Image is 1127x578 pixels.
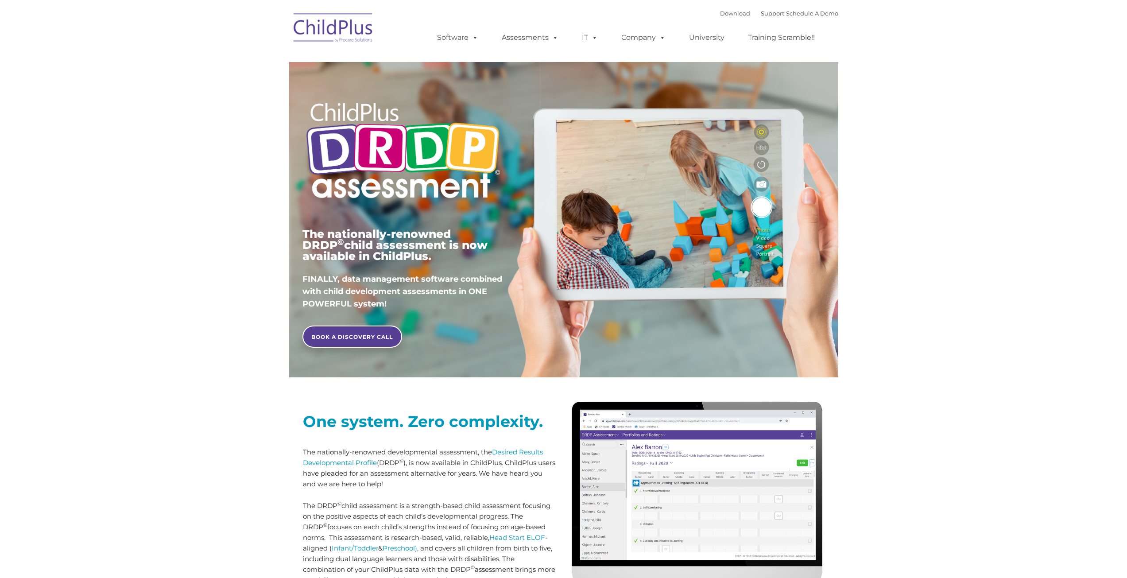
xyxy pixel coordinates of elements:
[428,29,487,47] a: Software
[337,500,341,507] sup: ©
[383,544,417,552] a: Preschool)
[720,10,838,17] font: |
[489,533,545,542] a: Head Start ELOF
[739,29,824,47] a: Training Scramble!!
[399,458,403,464] sup: ©
[786,10,838,17] a: Schedule A Demo
[573,29,607,47] a: IT
[302,326,402,348] a: BOOK A DISCOVERY CALL
[332,544,378,552] a: Infant/Toddler
[289,7,378,51] img: ChildPlus by Procare Solutions
[302,227,488,263] span: The nationally-renowned DRDP child assessment is now available in ChildPlus.
[303,448,543,467] a: Desired Results Developmental Profile
[302,274,502,309] span: FINALLY, data management software combined with child development assessments in ONE POWERFUL sys...
[680,29,733,47] a: University
[337,237,344,247] sup: ©
[612,29,674,47] a: Company
[493,29,567,47] a: Assessments
[303,412,543,431] strong: One system. Zero complexity.
[720,10,750,17] a: Download
[303,447,557,489] p: The nationally-renowned developmental assessment, the (DRDP ), is now available in ChildPlus. Chi...
[323,522,327,528] sup: ©
[471,564,475,570] sup: ©
[302,91,503,213] img: Copyright - DRDP Logo Light
[761,10,784,17] a: Support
